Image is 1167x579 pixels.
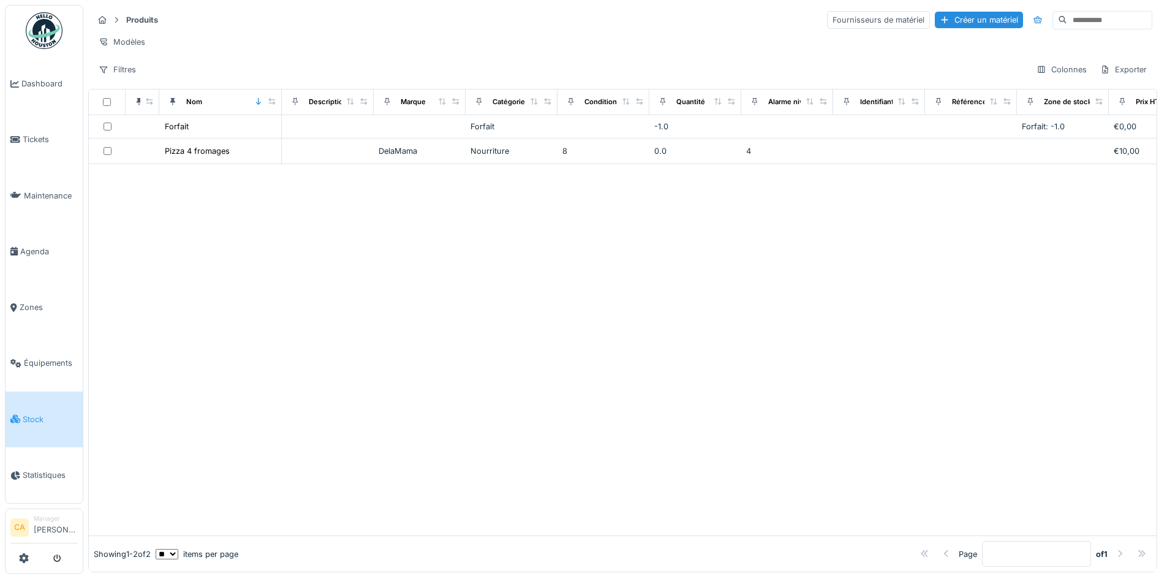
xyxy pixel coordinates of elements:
[10,518,29,537] li: CA
[20,246,78,257] span: Agenda
[23,414,78,425] span: Stock
[93,33,151,51] div: Modèles
[6,168,83,224] a: Maintenance
[121,14,163,26] strong: Produits
[6,335,83,391] a: Équipements
[23,469,78,481] span: Statistiques
[768,97,829,107] div: Alarme niveau bas
[26,12,62,49] img: Badge_color-CXgf-gQk.svg
[23,134,78,145] span: Tickets
[34,514,78,540] li: [PERSON_NAME]
[24,357,78,369] span: Équipements
[952,97,1032,107] div: Référence constructeur
[6,224,83,279] a: Agenda
[860,97,920,107] div: Identifiant interne
[34,514,78,523] div: Manager
[562,145,644,157] div: 8
[827,11,930,29] div: Fournisseurs de matériel
[676,97,705,107] div: Quantité
[165,145,230,157] div: Pizza 4 fromages
[935,12,1023,28] div: Créer un matériel
[493,97,525,107] div: Catégorie
[21,78,78,89] span: Dashboard
[94,548,151,560] div: Showing 1 - 2 of 2
[470,145,553,157] div: Nourriture
[959,548,977,560] div: Page
[6,447,83,503] a: Statistiques
[93,61,142,78] div: Filtres
[186,97,202,107] div: Nom
[156,548,238,560] div: items per page
[10,514,78,543] a: CA Manager[PERSON_NAME]
[746,145,828,157] div: 4
[165,121,189,132] div: Forfait
[1096,548,1108,560] strong: of 1
[379,145,461,157] div: DelaMama
[6,392,83,447] a: Stock
[654,145,736,157] div: 0.0
[654,121,736,132] div: -1.0
[6,56,83,112] a: Dashboard
[470,121,553,132] div: Forfait
[1044,97,1104,107] div: Zone de stockage
[20,301,78,313] span: Zones
[1031,61,1092,78] div: Colonnes
[1022,122,1065,131] span: Forfait: -1.0
[401,97,426,107] div: Marque
[584,97,643,107] div: Conditionnement
[309,97,347,107] div: Description
[6,279,83,335] a: Zones
[1095,61,1152,78] div: Exporter
[24,190,78,202] span: Maintenance
[6,112,83,167] a: Tickets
